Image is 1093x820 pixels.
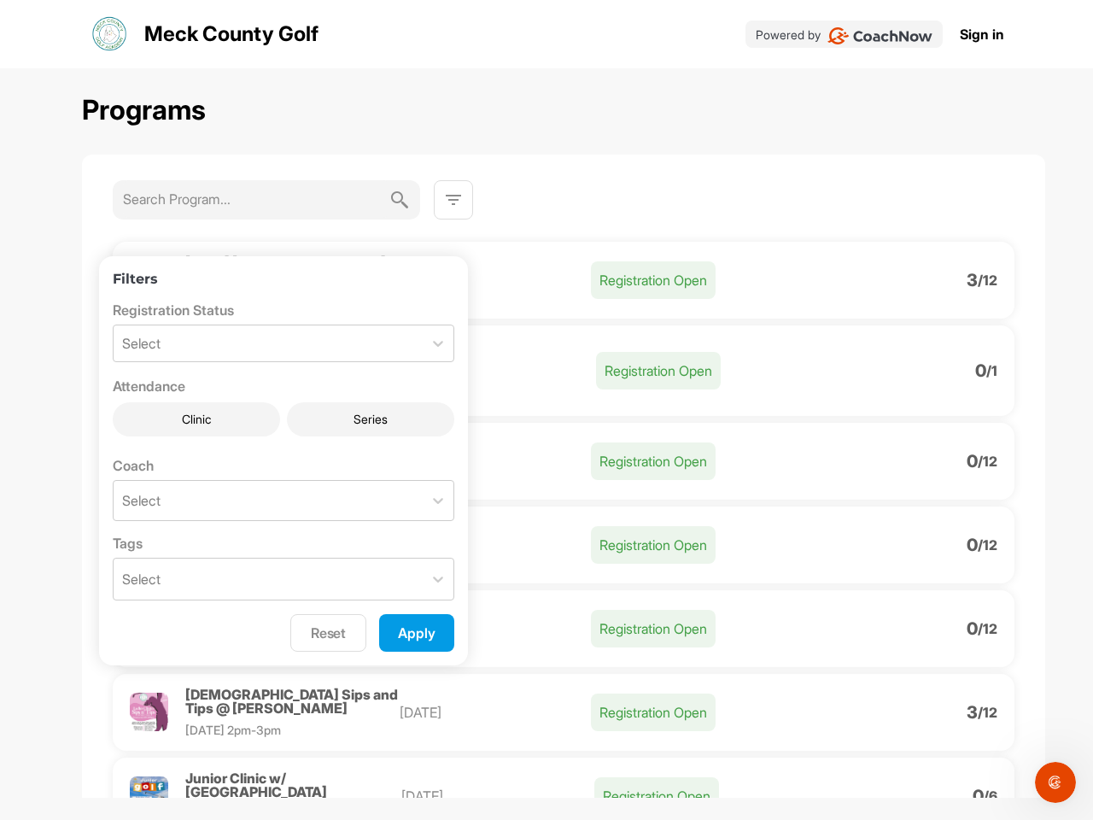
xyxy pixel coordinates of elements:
[113,302,234,319] span: Registration Status
[986,364,997,378] p: / 1
[130,693,168,731] img: Profile picture
[122,333,161,354] div: Select
[591,526,716,564] p: Registration Open
[90,14,131,55] img: logo
[967,706,978,719] p: 3
[401,786,594,806] p: [DATE]
[978,454,997,468] p: / 12
[594,777,719,815] p: Registration Open
[402,360,596,381] p: [DATE]
[400,618,591,639] p: [DATE]
[287,402,454,436] button: Series
[756,26,821,44] p: Powered by
[185,723,281,737] span: [DATE] 2pm-3pm
[113,457,154,475] span: Coach
[984,789,997,803] p: / 6
[596,352,721,389] p: Registration Open
[978,706,997,719] p: / 12
[591,442,716,480] p: Registration Open
[144,19,319,50] p: Meck County Golf
[973,789,984,803] p: 0
[967,454,978,468] p: 0
[591,610,716,647] p: Registration Open
[82,94,206,127] h2: Programs
[975,364,986,378] p: 0
[389,180,410,220] img: svg+xml;base64,PHN2ZyB3aWR0aD0iMjQiIGhlaWdodD0iMjQiIHZpZXdCb3g9IjAgMCAyNCAyNCIgZmlsbD0ibm9uZSIgeG...
[591,261,716,299] p: Registration Open
[400,535,591,555] p: [DATE]
[185,770,327,800] span: Junior Clinic w/ [GEOGRAPHIC_DATA]
[185,254,386,284] span: [DATE] [DEMOGRAPHIC_DATA] Clinic w/[GEOGRAPHIC_DATA]
[1035,762,1076,803] iframe: Intercom live chat
[113,256,454,302] h3: Filters
[379,614,454,652] button: Apply
[113,535,143,553] span: Tags
[978,538,997,552] p: / 12
[400,702,591,723] p: [DATE]
[113,402,280,436] button: Clinic
[967,538,978,552] p: 0
[185,686,398,717] span: [DEMOGRAPHIC_DATA] Sips and Tips @ [PERSON_NAME]
[123,180,389,218] input: Search Program...
[978,622,997,635] p: / 12
[290,614,366,652] button: Reset
[122,490,161,511] div: Select
[978,273,997,287] p: / 12
[400,451,591,471] p: [DATE]
[591,694,716,731] p: Registration Open
[967,622,978,635] p: 0
[443,190,464,210] img: svg+xml;base64,PHN2ZyB3aWR0aD0iMjQiIGhlaWdodD0iMjQiIHZpZXdCb3g9IjAgMCAyNCAyNCIgZmlsbD0ibm9uZSIgeG...
[967,273,978,287] p: 3
[122,569,161,589] div: Select
[827,27,932,44] img: CoachNow
[400,270,591,290] p: [DATE]
[130,776,168,815] img: Profile picture
[960,24,1004,44] a: Sign in
[113,378,185,395] span: Attendance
